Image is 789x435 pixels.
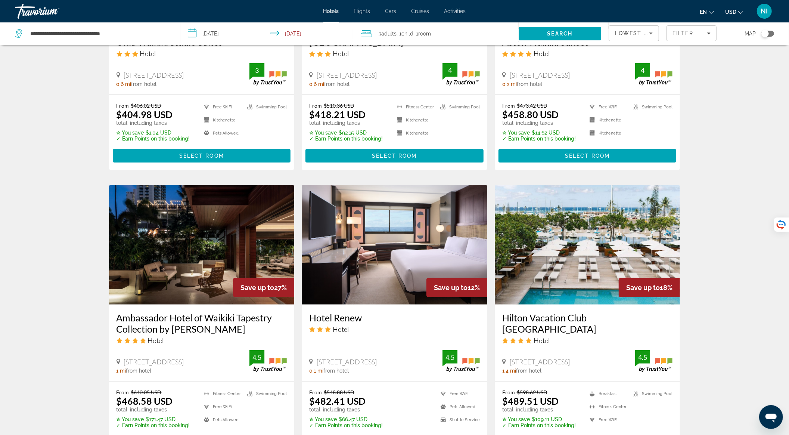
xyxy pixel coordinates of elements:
[249,350,287,372] img: TrustYou guest rating badge
[309,130,337,136] span: ✮ You save
[756,30,774,37] button: Toggle map
[413,28,431,39] span: , 1
[117,130,190,136] p: $1.04 USD
[117,368,126,374] span: 1 mi
[309,395,366,407] ins: $482.41 USD
[586,415,629,425] li: Free WiFi
[117,81,131,87] span: 0.6 mi
[309,102,322,109] span: From
[117,102,129,109] span: From
[502,395,559,407] ins: $489.51 USD
[140,49,156,58] span: Hotel
[117,312,287,334] a: Ambassador Hotel of Waikiki Tapestry Collection by [PERSON_NAME]
[519,27,601,40] button: Search
[324,81,350,87] span: from hotel
[635,353,650,362] div: 4.5
[323,8,339,14] a: Hotels
[354,8,370,14] a: Flights
[444,8,466,14] span: Activities
[233,278,294,297] div: 27%
[117,49,287,58] div: 3 star Hotel
[309,120,383,126] p: total, including taxes
[200,115,243,125] li: Kitchenette
[117,422,190,428] p: ✓ Earn Points on this booking!
[502,422,576,428] p: ✓ Earn Points on this booking!
[393,115,437,125] li: Kitchenette
[372,153,417,159] span: Select Room
[113,151,291,159] a: Select Room
[309,389,322,395] span: From
[117,407,190,413] p: total, including taxes
[309,312,480,323] a: Hotel Renew
[309,407,383,413] p: total, including taxes
[117,416,144,422] span: ✮ You save
[131,81,157,87] span: from hotel
[117,395,173,407] ins: $468.58 USD
[629,389,672,398] li: Swimming Pool
[586,102,629,112] li: Free WiFi
[393,129,437,138] li: Kitchenette
[498,151,677,159] a: Select Room
[437,415,480,425] li: Shuttle Service
[117,130,144,136] span: ✮ You save
[517,81,542,87] span: from hotel
[502,407,576,413] p: total, including taxes
[442,350,480,372] img: TrustYou guest rating badge
[324,389,354,395] del: $548.88 USD
[534,336,550,345] span: Hotel
[437,402,480,411] li: Pets Allowed
[397,28,413,39] span: , 1
[243,389,287,398] li: Swimming Pool
[502,130,576,136] p: $14.62 USD
[725,6,743,17] button: Change currency
[498,149,677,163] button: Select Room
[309,416,383,422] p: $66.47 USD
[243,102,287,112] li: Swimming Pool
[502,336,673,345] div: 4 star Hotel
[385,8,397,14] a: Cars
[502,416,530,422] span: ✮ You save
[418,31,431,37] span: Room
[393,102,437,112] li: Fitness Center
[323,368,349,374] span: from hotel
[381,31,397,37] span: Adults
[516,368,541,374] span: from hotel
[672,30,694,36] span: Filter
[547,31,573,37] span: Search
[317,71,377,79] span: [STREET_ADDRESS]
[324,102,354,109] del: $510.36 USD
[309,368,323,374] span: 0.1 mi
[502,312,673,334] a: Hilton Vacation Club [GEOGRAPHIC_DATA]
[565,153,610,159] span: Select Room
[495,185,680,305] a: Hilton Vacation Club The Modern Honolulu
[411,8,429,14] a: Cruises
[309,325,480,333] div: 3 star Hotel
[626,284,660,291] span: Save up to
[635,350,672,372] img: TrustYou guest rating badge
[179,153,224,159] span: Select Room
[309,49,480,58] div: 3 star Hotel
[725,9,736,15] span: USD
[761,7,768,15] span: NI
[353,22,519,45] button: Travelers: 3 adults, 1 child
[309,81,324,87] span: 0.6 mi
[502,102,515,109] span: From
[502,389,515,395] span: From
[126,368,152,374] span: from hotel
[586,389,629,398] li: Breakfast
[309,136,383,142] p: ✓ Earn Points on this booking!
[502,49,673,58] div: 4 star Hotel
[117,120,190,126] p: total, including taxes
[200,402,243,411] li: Free WiFi
[117,109,173,120] ins: $404.98 USD
[333,49,349,58] span: Hotel
[502,130,530,136] span: ✮ You save
[615,29,653,38] mat-select: Sort by
[759,405,783,429] iframe: Кнопка для запуску вікна повідомлень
